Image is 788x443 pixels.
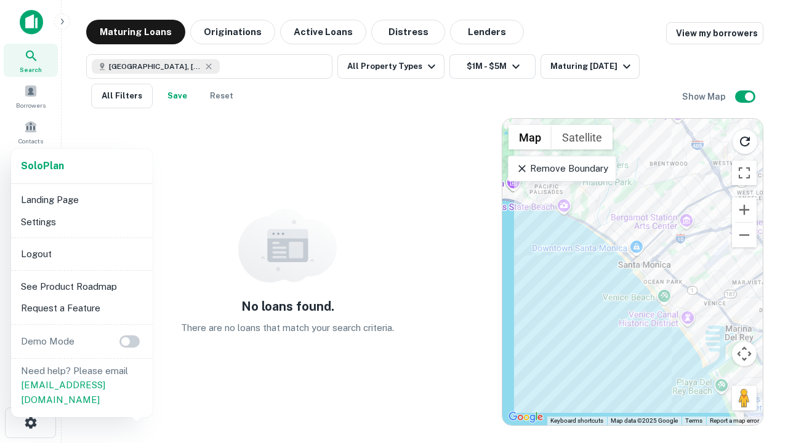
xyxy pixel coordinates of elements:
[16,276,148,298] li: See Product Roadmap
[726,345,788,404] iframe: Chat Widget
[21,160,64,172] strong: Solo Plan
[21,380,105,405] a: [EMAIL_ADDRESS][DOMAIN_NAME]
[16,297,148,319] li: Request a Feature
[16,334,79,349] p: Demo Mode
[21,364,143,407] p: Need help? Please email
[16,243,148,265] li: Logout
[16,189,148,211] li: Landing Page
[16,211,148,233] li: Settings
[21,159,64,174] a: SoloPlan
